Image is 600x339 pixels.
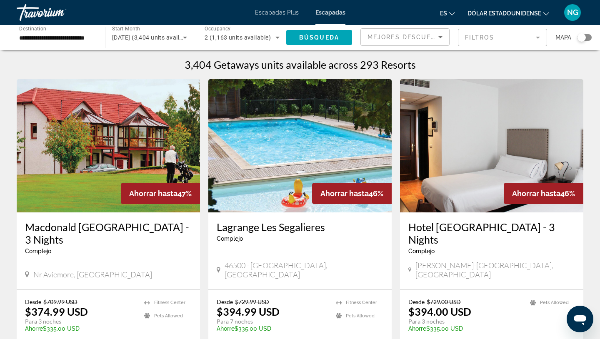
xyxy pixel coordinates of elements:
span: 2 (1,163 units available) [205,34,271,41]
font: Dólar estadounidense [467,10,541,17]
a: Escapadas Plus [255,9,299,16]
font: NG [567,8,578,17]
span: Occupancy [205,26,231,32]
p: $335.00 USD [217,325,327,332]
p: $374.99 USD [25,305,88,318]
img: RT93O01X.jpg [208,79,392,212]
a: Travorium [17,2,100,23]
p: $394.99 USD [217,305,280,318]
iframe: Botón para iniciar la ventana de mensajería [567,306,593,332]
p: Para 7 noches [217,318,327,325]
span: Pets Allowed [154,313,183,319]
span: $729.00 USD [427,298,461,305]
a: Macdonald [GEOGRAPHIC_DATA] - 3 Nights [25,221,192,246]
a: Escapadas [315,9,345,16]
span: Desde [25,298,41,305]
span: $709.99 USD [43,298,77,305]
span: Desde [408,298,425,305]
h1: 3,404 Getaways units available across 293 Resorts [185,58,416,71]
span: Nr Aviemore, [GEOGRAPHIC_DATA] [33,270,152,279]
button: Búsqueda [286,30,352,45]
span: Complejo [25,248,51,254]
span: [DATE] (3,404 units available) [112,34,193,41]
span: Mejores descuentos [367,34,451,40]
button: Menú de usuario [562,4,583,21]
span: Complejo [217,235,243,242]
span: Ahorrar hasta [512,189,560,198]
img: RW89I01X.jpg [400,79,583,212]
div: 47% [121,183,200,204]
span: Ahorre [217,325,235,332]
span: Mapa [555,32,571,43]
span: Ahorre [408,325,426,332]
font: es [440,10,447,17]
span: Pets Allowed [346,313,375,319]
span: Búsqueda [299,34,339,41]
img: 1848E01X.jpg [17,79,200,212]
p: $335.00 USD [25,325,136,332]
button: Cambiar idioma [440,7,455,19]
button: Filter [458,28,547,47]
span: Fitness Center [154,300,185,305]
span: 46500 - [GEOGRAPHIC_DATA], [GEOGRAPHIC_DATA] [225,261,383,279]
a: Hotel [GEOGRAPHIC_DATA] - 3 Nights [408,221,575,246]
span: Fitness Center [346,300,377,305]
mat-select: Sort by [367,32,442,42]
span: Complejo [408,248,435,254]
span: Destination [19,25,46,31]
p: Para 3 noches [25,318,136,325]
span: $729.99 USD [235,298,269,305]
span: [PERSON_NAME]-[GEOGRAPHIC_DATA], [GEOGRAPHIC_DATA] [415,261,575,279]
span: Pets Allowed [540,300,569,305]
span: Desde [217,298,233,305]
div: 46% [312,183,392,204]
span: Ahorre [25,325,43,332]
span: Ahorrar hasta [320,189,369,198]
span: Start Month [112,26,140,32]
p: Para 3 noches [408,318,522,325]
p: $335.00 USD [408,325,522,332]
button: Cambiar moneda [467,7,549,19]
span: Ahorrar hasta [129,189,177,198]
div: 46% [504,183,583,204]
p: $394.00 USD [408,305,471,318]
a: Lagrange Les Segalieres [217,221,383,233]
